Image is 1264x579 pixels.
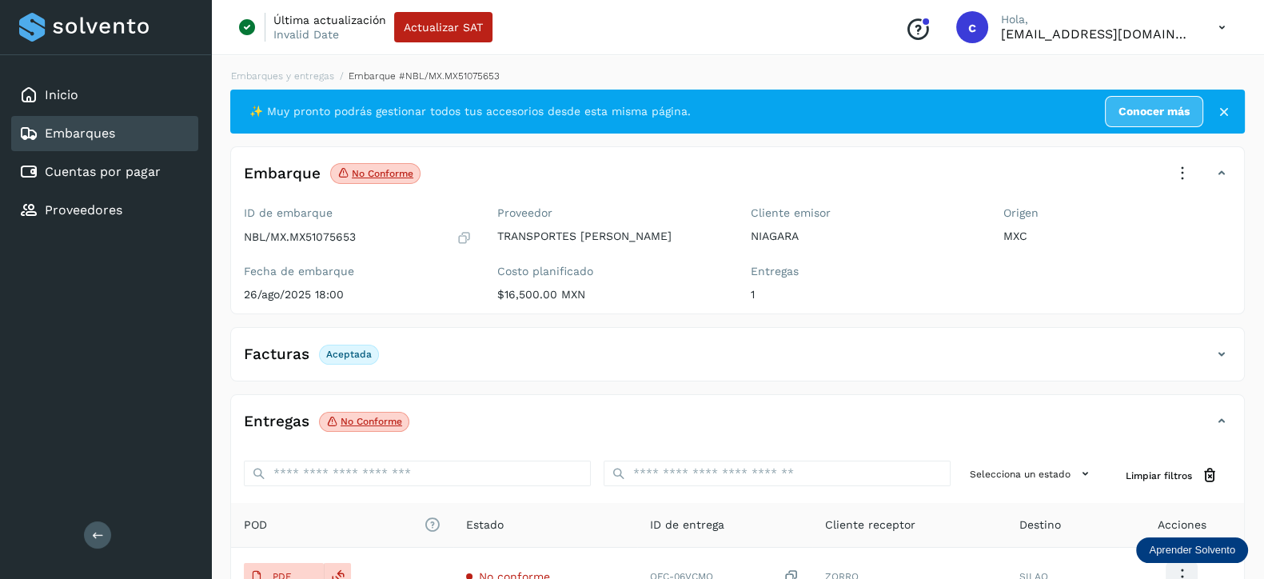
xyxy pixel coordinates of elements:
label: Origen [1003,206,1231,220]
div: Cuentas por pagar [11,154,198,190]
div: Embarques [11,116,198,151]
label: Costo planificado [497,265,725,278]
a: Embarques y entregas [231,70,334,82]
button: Actualizar SAT [394,12,492,42]
span: Acciones [1158,517,1206,533]
span: POD [244,517,441,533]
p: Hola, [1001,13,1193,26]
a: Cuentas por pagar [45,164,161,179]
span: Embarque #NBL/MX.MX51075653 [349,70,500,82]
a: Inicio [45,87,78,102]
div: FacturasAceptada [231,341,1244,381]
button: Selecciona un estado [963,461,1100,487]
p: calbor@niagarawater.com [1001,26,1193,42]
label: Proveedor [497,206,725,220]
span: Estado [466,517,504,533]
h4: Facturas [244,345,309,364]
p: Última actualización [273,13,386,27]
label: ID de embarque [244,206,472,220]
span: ✨ Muy pronto podrás gestionar todos tus accesorios desde esta misma página. [249,103,691,120]
h4: Entregas [244,413,309,431]
span: ID de entrega [650,517,724,533]
a: Embarques [45,126,115,141]
div: Proveedores [11,193,198,228]
p: NIAGARA [751,230,979,243]
p: MXC [1003,230,1231,243]
h4: Embarque [244,165,321,183]
label: Cliente emisor [751,206,979,220]
p: Aceptada [326,349,372,360]
p: 26/ago/2025 18:00 [244,288,472,301]
p: No conforme [352,168,413,179]
span: Destino [1019,517,1061,533]
span: Actualizar SAT [404,22,483,33]
div: Inicio [11,78,198,113]
div: EmbarqueNo conforme [231,160,1244,200]
p: 1 [751,288,979,301]
label: Entregas [751,265,979,278]
button: Limpiar filtros [1113,461,1231,490]
p: $16,500.00 MXN [497,288,725,301]
nav: breadcrumb [230,69,1245,83]
p: NBL/MX.MX51075653 [244,230,356,244]
span: Limpiar filtros [1126,469,1192,483]
label: Fecha de embarque [244,265,472,278]
p: TRANSPORTES [PERSON_NAME] [497,230,725,243]
div: Aprender Solvento [1136,537,1248,563]
span: Cliente receptor [825,517,915,533]
a: Proveedores [45,202,122,218]
a: Conocer más [1105,96,1203,127]
p: No conforme [341,416,402,427]
p: Aprender Solvento [1149,544,1235,557]
div: EntregasNo conforme [231,408,1244,448]
p: Invalid Date [273,27,339,42]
